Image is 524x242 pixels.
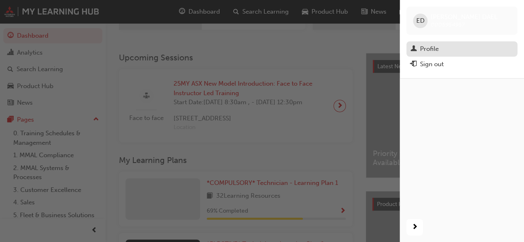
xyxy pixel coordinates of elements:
[412,222,418,232] span: next-icon
[406,41,517,57] a: Profile
[420,44,439,54] div: Profile
[431,21,465,28] span: 0005954957
[411,61,417,68] span: exit-icon
[416,16,425,26] span: ED
[406,57,517,72] button: Sign out
[431,13,497,21] span: [PERSON_NAME] DAEL
[411,46,417,53] span: man-icon
[420,60,444,69] div: Sign out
